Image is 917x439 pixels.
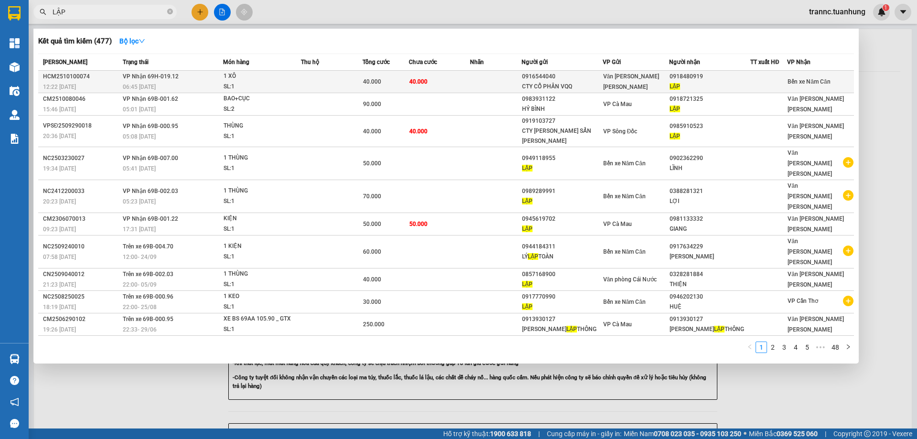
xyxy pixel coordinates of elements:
[363,321,384,328] span: 250.000
[224,186,295,196] div: 1 THÙNG
[43,59,87,65] span: [PERSON_NAME]
[363,128,381,135] span: 40.000
[522,292,602,302] div: 0917770990
[363,221,381,227] span: 50.000
[123,188,178,194] span: VP Nhận 69B-002.03
[787,59,810,65] span: VP Nhận
[409,78,427,85] span: 40.000
[744,342,756,353] li: Previous Page
[43,153,120,163] div: NC2503230027
[55,23,63,31] span: environment
[522,225,533,232] span: LẬP
[224,224,295,235] div: SL: 1
[43,106,76,113] span: 15:46 [DATE]
[43,198,76,205] span: 20:23 [DATE]
[8,6,21,21] img: logo-vxr
[670,214,750,224] div: 0981133332
[224,214,295,224] div: KIỆN
[363,78,381,85] span: 40.000
[43,121,120,131] div: VPSĐ2509290018
[10,110,20,120] img: warehouse-icon
[224,196,295,207] div: SL: 1
[522,252,602,262] div: LÝ TOÀN
[119,37,145,45] strong: Bộ lọc
[123,215,178,222] span: VP Nhận 69B-001.22
[670,314,750,324] div: 0913930127
[670,153,750,163] div: 0902362290
[670,163,750,173] div: LĨNH
[123,59,149,65] span: Trạng thái
[10,86,20,96] img: warehouse-icon
[43,84,76,90] span: 12:22 [DATE]
[139,38,145,44] span: down
[224,163,295,174] div: SL: 1
[603,221,632,227] span: VP Cà Mau
[43,186,120,196] div: NC2412200033
[43,94,120,104] div: CM2510080046
[43,326,76,333] span: 19:26 [DATE]
[768,342,778,353] a: 2
[4,33,182,45] li: 02839.63.63.63
[603,160,646,167] span: Bến xe Năm Căn
[522,165,533,171] span: LẬP
[224,153,295,163] div: 1 THÙNG
[778,342,790,353] li: 3
[112,33,153,49] button: Bộ lọcdown
[10,419,19,428] span: message
[123,316,173,322] span: Trên xe 69B-000.95
[409,128,427,135] span: 40.000
[123,293,173,300] span: Trên xe 69B-000.96
[788,316,844,333] span: Văn [PERSON_NAME] [PERSON_NAME]
[363,101,381,107] span: 90.000
[224,94,295,104] div: BAO+CỤC
[522,242,602,252] div: 0944184311
[43,314,120,324] div: CM2506290102
[788,78,830,85] span: Bến xe Năm Căn
[409,221,427,227] span: 50.000
[522,314,602,324] div: 0913930127
[603,299,646,305] span: Bến xe Năm Căn
[813,342,828,353] li: Next 5 Pages
[522,198,533,204] span: LẬP
[670,224,750,234] div: GIANG
[10,397,19,407] span: notification
[843,157,853,168] span: plus-circle
[603,59,621,65] span: VP Gửi
[522,214,602,224] div: 0945619702
[522,269,602,279] div: 0857168900
[223,59,249,65] span: Món hàng
[53,7,165,17] input: Tìm tên, số ĐT hoặc mã đơn
[123,254,157,260] span: 12:00 - 24/09
[845,344,851,350] span: right
[714,326,725,332] span: LẬP
[123,281,157,288] span: 22:00 - 05/09
[669,59,700,65] span: Người nhận
[829,342,842,353] a: 48
[224,82,295,92] div: SL: 1
[828,342,842,353] li: 48
[123,243,173,250] span: Trên xe 69B-004.70
[750,59,779,65] span: TT xuất HĐ
[670,252,750,262] div: [PERSON_NAME]
[224,104,295,115] div: SL: 2
[43,242,120,252] div: NC2509240010
[224,279,295,290] div: SL: 1
[788,238,832,266] span: Văn [PERSON_NAME] [PERSON_NAME]
[55,35,63,43] span: phone
[779,342,789,353] a: 3
[788,96,844,113] span: Văn [PERSON_NAME] [PERSON_NAME]
[363,59,390,65] span: Tổng cước
[301,59,319,65] span: Thu hộ
[55,6,135,18] b: [PERSON_NAME]
[670,94,750,104] div: 0918721325
[10,354,20,364] img: warehouse-icon
[603,276,657,283] span: Văn phòng Cái Nước
[224,269,295,279] div: 1 THÙNG
[123,155,178,161] span: VP Nhận 69B-007.00
[670,269,750,279] div: 0328281884
[224,252,295,262] div: SL: 1
[10,134,20,144] img: solution-icon
[843,246,853,256] span: plus-circle
[123,96,178,102] span: VP Nhận 69B-001.62
[522,116,602,126] div: 0919103727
